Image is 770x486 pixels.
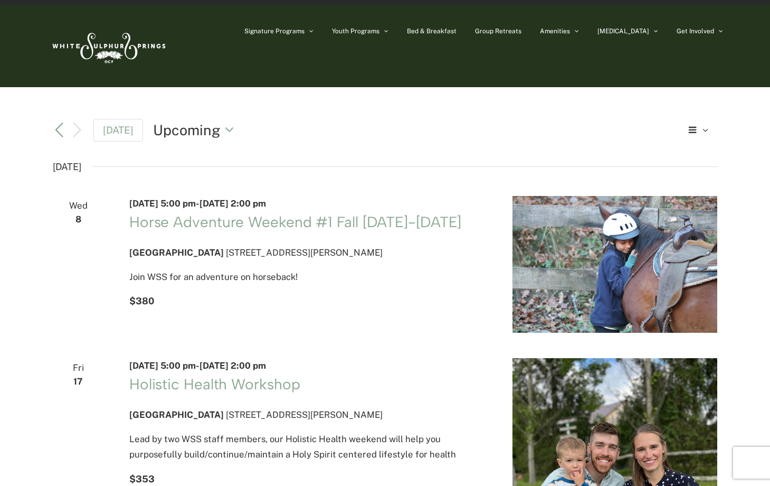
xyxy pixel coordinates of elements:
[244,5,723,58] nav: Main Menu
[512,196,717,333] img: IMG_1414
[129,360,266,371] time: -
[53,124,65,136] a: Previous Events
[53,360,104,376] span: Fri
[597,28,649,34] span: [MEDICAL_DATA]
[129,409,224,420] span: [GEOGRAPHIC_DATA]
[199,198,266,209] span: [DATE] 2:00 pm
[475,5,521,58] a: Group Retreats
[129,432,488,463] p: Lead by two WSS staff members, our Holistic Health weekend will help you purposefully build/conti...
[475,28,521,34] span: Group Retreats
[129,269,488,285] p: Join WSS for an adventure on horseback!
[244,28,305,34] span: Signature Programs
[226,409,383,420] span: [STREET_ADDRESS][PERSON_NAME]
[540,28,570,34] span: Amenities
[199,360,266,371] span: [DATE] 2:00 pm
[407,28,457,34] span: Bed & Breakfast
[677,28,714,34] span: Get Involved
[129,213,462,231] a: Horse Adventure Weekend #1 Fall [DATE]-[DATE]
[93,119,143,142] a: [DATE]
[332,28,379,34] span: Youth Programs
[53,374,104,389] span: 17
[129,198,266,209] time: -
[129,247,224,258] span: [GEOGRAPHIC_DATA]
[47,21,169,71] img: White Sulphur Springs Logo
[153,120,221,140] span: Upcoming
[597,5,658,58] a: [MEDICAL_DATA]
[71,121,83,138] button: Next Events
[677,5,723,58] a: Get Involved
[129,473,155,484] span: $353
[540,5,579,58] a: Amenities
[407,5,457,58] a: Bed & Breakfast
[332,5,388,58] a: Youth Programs
[153,120,240,140] button: Upcoming
[53,212,104,227] span: 8
[226,247,383,258] span: [STREET_ADDRESS][PERSON_NAME]
[129,295,154,306] span: $380
[129,360,196,371] span: [DATE] 5:00 pm
[244,5,313,58] a: Signature Programs
[53,158,81,175] time: [DATE]
[129,375,300,393] a: Holistic Health Workshop
[129,198,196,209] span: [DATE] 5:00 pm
[53,198,104,213] span: Wed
